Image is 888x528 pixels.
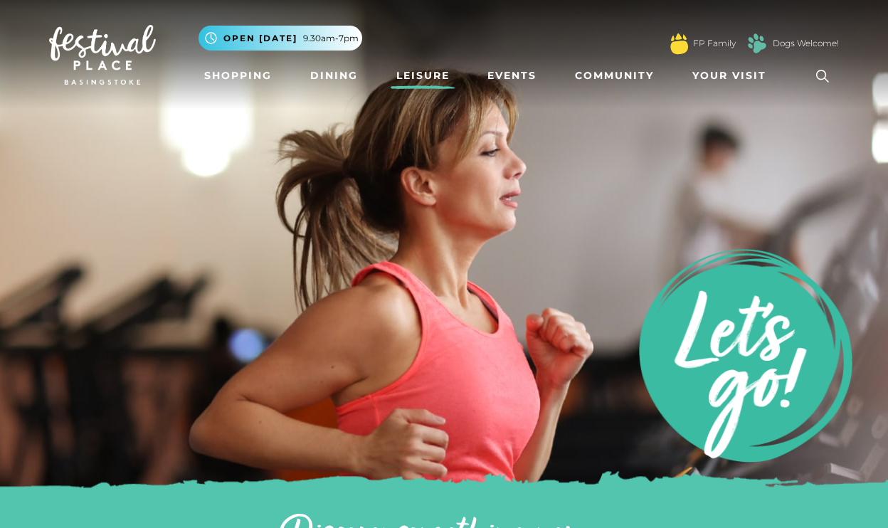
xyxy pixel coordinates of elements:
[303,32,359,45] span: 9.30am-7pm
[199,26,362,51] button: Open [DATE] 9.30am-7pm
[482,63,542,89] a: Events
[223,32,297,45] span: Open [DATE]
[687,63,779,89] a: Your Visit
[693,37,736,50] a: FP Family
[692,68,766,83] span: Your Visit
[49,25,156,85] img: Festival Place Logo
[199,63,277,89] a: Shopping
[773,37,839,50] a: Dogs Welcome!
[305,63,364,89] a: Dining
[569,63,660,89] a: Community
[391,63,455,89] a: Leisure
